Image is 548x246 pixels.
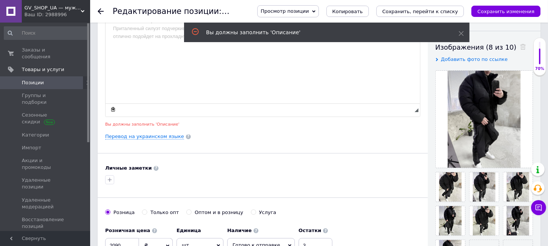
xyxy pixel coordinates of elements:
span: Просмотр позиции [261,8,309,14]
b: Наличие [227,228,252,233]
i: Сохранить, перейти к списку [382,9,458,14]
b: Личные заметки [105,165,152,171]
span: Группы и подборки [22,92,69,106]
span: GV_SHOP_UA — мужская одежда нового поколения [24,5,81,11]
iframe: Визуальный текстовый редактор, FB822D38-624B-467F-9839-BC4DD5CF1AF8 [106,9,420,103]
a: Перевод на украинском языке [105,134,184,140]
span: Позиции [22,79,44,86]
div: 70% Качество заполнения [533,38,546,76]
span: Товары и услуги [22,66,64,73]
span: Добавить фото по ссылке [441,56,508,62]
div: Только опт [150,209,179,216]
button: Сохранить, перейти к списку [376,6,464,17]
b: Остатки [299,228,322,233]
span: Восстановление позиций [22,216,69,230]
span: Заказы и сообщения [22,47,69,60]
button: Копировать [326,6,369,17]
b: Розничная цена [105,228,150,233]
h1: Редактирование позиции: Куртка зимова (матова) зі знімним капюшоном виробництво Україна [113,7,548,16]
div: Вернуться назад [98,8,104,14]
span: Удаленные позиции [22,177,69,190]
button: Чат с покупателем [531,200,546,215]
span: Акции и промокоды [22,157,69,171]
div: Ваш ID: 2988996 [24,11,90,18]
span: Перетащите для изменения размера [415,108,418,112]
div: Оптом и в розницу [195,209,243,216]
input: Поиск [4,26,89,40]
span: Вы должны заполнить 'Описание' [105,122,180,127]
a: Сделать резервную копию сейчас [109,105,117,114]
div: 70% [534,66,546,71]
span: Категории [22,132,49,138]
div: Подсчет символов [410,106,415,113]
b: Единица [177,228,201,233]
div: Изображения (8 из 10) [435,43,533,52]
button: Сохранить изменения [471,6,540,17]
i: Сохранить изменения [477,9,534,14]
div: Услуга [259,209,276,216]
div: Вы должны заполнить 'Описание' [206,29,440,36]
div: Розница [113,209,134,216]
span: Копировать [332,9,363,14]
span: Сезонные скидки [22,112,69,125]
span: Удаленные модерацией [22,197,69,210]
span: Импорт [22,144,41,151]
